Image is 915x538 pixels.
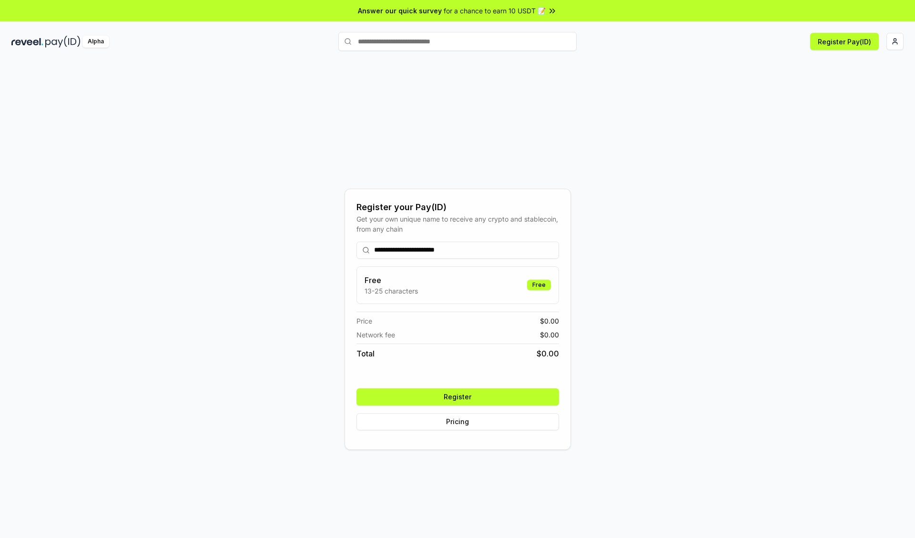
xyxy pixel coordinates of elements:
[365,274,418,286] h3: Free
[444,6,546,16] span: for a chance to earn 10 USDT 📝
[356,330,395,340] span: Network fee
[356,201,559,214] div: Register your Pay(ID)
[82,36,109,48] div: Alpha
[537,348,559,359] span: $ 0.00
[45,36,81,48] img: pay_id
[527,280,551,290] div: Free
[11,36,43,48] img: reveel_dark
[356,348,375,359] span: Total
[810,33,879,50] button: Register Pay(ID)
[356,388,559,406] button: Register
[356,214,559,234] div: Get your own unique name to receive any crypto and stablecoin, from any chain
[356,316,372,326] span: Price
[356,413,559,430] button: Pricing
[365,286,418,296] p: 13-25 characters
[540,330,559,340] span: $ 0.00
[540,316,559,326] span: $ 0.00
[358,6,442,16] span: Answer our quick survey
